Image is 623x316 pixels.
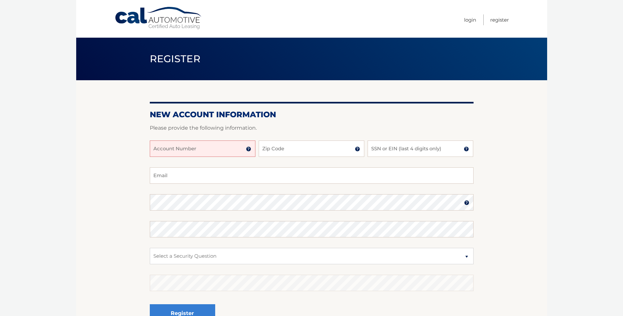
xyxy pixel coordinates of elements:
img: tooltip.svg [355,146,360,152]
img: tooltip.svg [246,146,251,152]
input: Zip Code [259,140,364,157]
p: Please provide the following information. [150,123,474,133]
a: Login [464,14,476,25]
input: SSN or EIN (last 4 digits only) [368,140,473,157]
img: tooltip.svg [464,146,469,152]
input: Account Number [150,140,255,157]
img: tooltip.svg [464,200,469,205]
h2: New Account Information [150,110,474,120]
a: Cal Automotive [114,7,203,30]
a: Register [490,14,509,25]
input: Email [150,167,474,184]
span: Register [150,53,201,65]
